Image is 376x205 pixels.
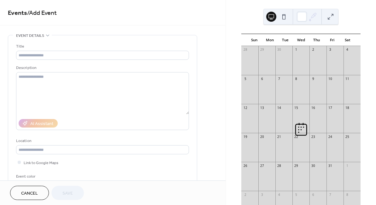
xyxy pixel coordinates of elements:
div: 30 [277,48,282,52]
div: 5 [294,193,299,197]
div: 23 [311,134,315,139]
div: 28 [243,48,248,52]
div: 6 [260,77,265,81]
div: 16 [311,105,315,110]
div: 2 [311,48,315,52]
div: Sun [246,34,262,46]
div: 13 [260,105,265,110]
div: 26 [243,163,248,168]
div: 1 [345,163,350,168]
div: 24 [328,134,332,139]
div: 6 [311,193,315,197]
div: 8 [294,77,299,81]
div: Mon [262,34,278,46]
div: 30 [311,163,315,168]
div: 19 [243,134,248,139]
div: 14 [277,105,282,110]
div: 11 [345,77,350,81]
span: Event details [16,32,44,39]
div: 15 [294,105,299,110]
div: 21 [277,134,282,139]
div: Fri [324,34,340,46]
div: 5 [243,77,248,81]
div: Sat [340,34,355,46]
div: 18 [345,105,350,110]
span: Link to Google Maps [24,160,58,166]
div: 7 [277,77,282,81]
div: 29 [294,163,299,168]
div: 4 [277,193,282,197]
span: Cancel [21,190,38,197]
a: Events [8,7,27,19]
div: Title [16,43,188,50]
div: 1 [294,48,299,52]
div: 22 [294,134,299,139]
div: Location [16,138,188,144]
div: 20 [260,134,265,139]
div: 7 [328,193,332,197]
div: 25 [345,134,350,139]
div: 28 [277,163,282,168]
div: 12 [243,105,248,110]
div: 3 [260,193,265,197]
div: Tue [278,34,293,46]
div: 17 [328,105,332,110]
div: 29 [260,48,265,52]
div: 10 [328,77,332,81]
span: / Add Event [27,7,57,19]
div: 9 [311,77,315,81]
div: Description [16,65,188,71]
div: 4 [345,48,350,52]
div: 31 [328,163,332,168]
div: 27 [260,163,265,168]
div: Event color [16,173,63,180]
div: 8 [345,193,350,197]
button: Cancel [10,186,49,200]
div: Wed [293,34,308,46]
div: 3 [328,48,332,52]
div: Thu [309,34,324,46]
div: 2 [243,193,248,197]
